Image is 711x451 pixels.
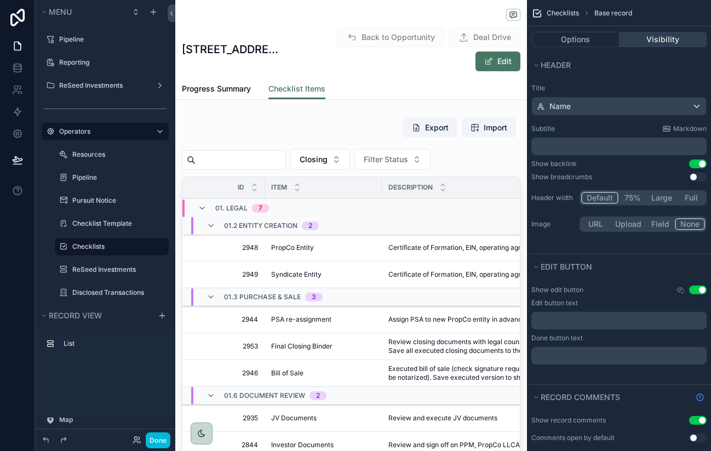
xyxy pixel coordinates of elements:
[271,183,287,192] span: Item
[59,58,162,67] label: Reporting
[620,32,707,47] button: Visibility
[224,391,305,400] span: 01.6 Document Review
[675,218,705,230] button: None
[224,293,301,301] span: 01.3 Purchase & Sale
[388,183,433,192] span: Description
[541,392,620,402] span: Record comments
[531,32,620,47] button: Options
[531,193,575,202] label: Header width
[531,286,583,294] label: Show edit button
[72,173,162,182] label: Pipeline
[531,299,578,307] label: Edit button text
[531,84,707,93] label: Title
[49,7,72,16] span: Menu
[581,218,610,230] button: URL
[673,124,707,133] span: Markdown
[531,312,707,329] div: scrollable content
[531,97,707,116] button: Name
[618,192,646,204] button: 75%
[646,192,677,204] button: Large
[581,192,618,204] button: Default
[662,124,707,133] a: Markdown
[312,293,316,301] div: 3
[610,218,646,230] button: Upload
[49,311,102,320] span: Record view
[259,204,262,213] div: 7
[677,192,705,204] button: Full
[531,173,592,181] div: Show breadcrumbs
[549,101,571,112] span: Name
[531,220,575,229] label: Image
[531,124,555,133] label: Subtitle
[72,219,162,228] label: Checklist Template
[72,150,162,159] label: Resources
[59,81,147,90] label: ReSeed Investments
[594,9,632,18] span: Base record
[35,330,175,363] div: scrollable content
[59,127,147,136] label: Operators
[72,265,162,274] label: ReSeed Investments
[531,138,707,155] div: scrollable content
[531,390,691,405] button: Record comments
[268,83,325,94] span: Checklist Items
[531,416,606,425] div: Show record comments
[547,9,579,18] span: Checklists
[268,79,325,100] a: Checklist Items
[146,432,170,448] button: Done
[531,334,583,342] label: Done button text
[182,79,251,101] a: Progress Summary
[541,60,571,70] span: Header
[646,218,675,230] button: Field
[59,35,162,44] label: Pipeline
[531,58,700,73] button: Header
[531,259,700,275] button: Edit button
[316,391,320,400] div: 2
[238,183,244,192] span: Id
[64,339,160,348] label: List
[182,42,284,57] h1: [STREET_ADDRESS]
[541,262,592,271] span: Edit button
[224,221,297,230] span: 01.2 Entity Creation
[531,159,577,168] div: Show backlink
[72,288,162,297] label: Disclosed Transactions
[39,308,151,323] button: Record view
[696,393,704,402] svg: Show help information
[72,242,162,251] label: Checklists
[308,221,312,230] div: 2
[72,196,162,205] label: Pursuit Notice
[215,204,248,213] span: 01. Legal
[531,347,707,364] div: scrollable content
[182,83,251,94] span: Progress Summary
[475,52,520,71] button: Edit
[39,4,125,20] button: Menu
